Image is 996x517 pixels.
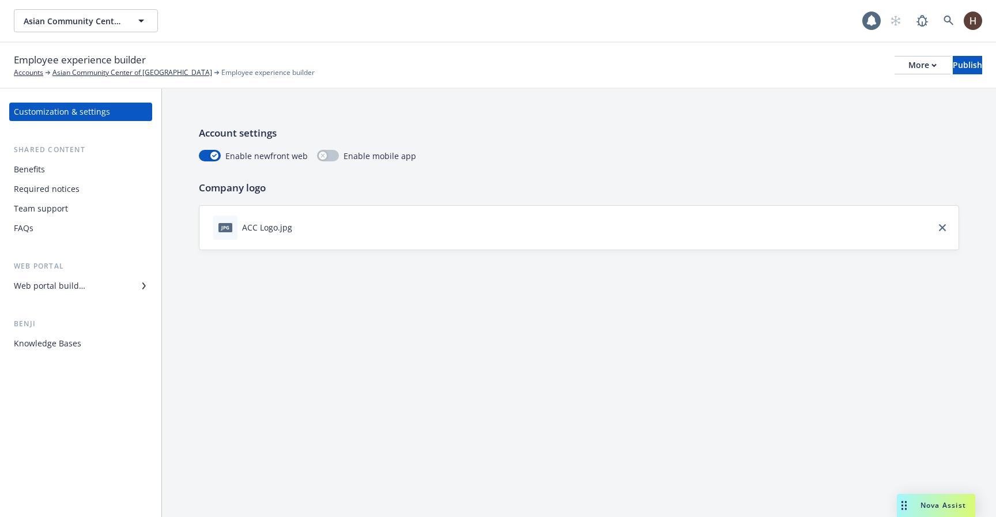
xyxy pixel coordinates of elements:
[52,67,212,78] a: Asian Community Center of [GEOGRAPHIC_DATA]
[14,334,81,353] div: Knowledge Bases
[14,103,110,121] div: Customization & settings
[199,126,959,141] p: Account settings
[897,494,911,517] div: Drag to move
[14,219,33,237] div: FAQs
[920,500,966,510] span: Nova Assist
[9,277,152,295] a: Web portal builder
[953,56,982,74] button: Publish
[218,223,232,232] span: jpg
[344,150,416,162] span: Enable mobile app
[225,150,308,162] span: Enable newfront web
[199,180,959,195] p: Company logo
[14,277,85,295] div: Web portal builder
[964,12,982,30] img: photo
[242,221,292,233] div: ACC Logo.jpg
[14,67,43,78] a: Accounts
[14,52,146,67] span: Employee experience builder
[221,67,315,78] span: Employee experience builder
[908,56,937,74] div: More
[9,160,152,179] a: Benefits
[14,199,68,218] div: Team support
[911,9,934,32] a: Report a Bug
[884,9,907,32] a: Start snowing
[9,199,152,218] a: Team support
[897,494,975,517] button: Nova Assist
[9,144,152,156] div: Shared content
[9,180,152,198] a: Required notices
[937,9,960,32] a: Search
[9,318,152,330] div: Benji
[14,160,45,179] div: Benefits
[9,103,152,121] a: Customization & settings
[9,334,152,353] a: Knowledge Bases
[9,261,152,272] div: Web portal
[14,180,80,198] div: Required notices
[24,15,123,27] span: Asian Community Center of [GEOGRAPHIC_DATA]
[935,221,949,235] a: close
[14,9,158,32] button: Asian Community Center of [GEOGRAPHIC_DATA]
[297,221,306,233] button: download file
[9,219,152,237] a: FAQs
[895,56,950,74] button: More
